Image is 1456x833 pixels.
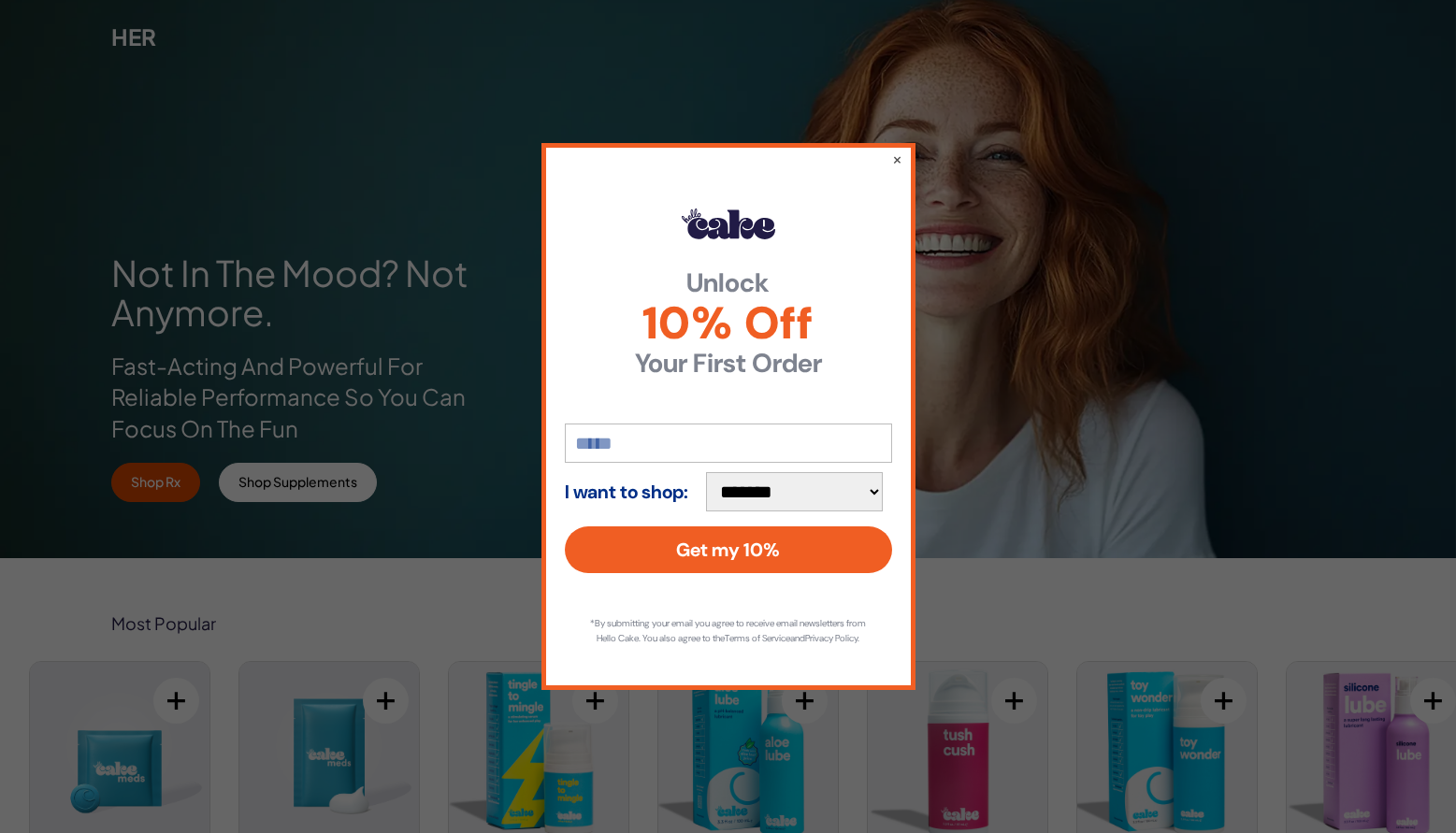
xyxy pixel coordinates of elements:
[565,351,892,377] strong: Your First Order
[565,301,892,346] span: 10% Off
[725,632,790,644] a: Terms of Service
[565,526,892,573] button: Get my 10%
[565,481,688,502] strong: I want to shop:
[682,208,775,238] img: Hello Cake
[565,270,892,296] strong: Unlock
[892,150,902,168] button: ×
[805,632,858,644] a: Privacy Policy
[584,616,873,646] p: *By submitting your email you agree to receive email newsletters from Hello Cake. You also agree ...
